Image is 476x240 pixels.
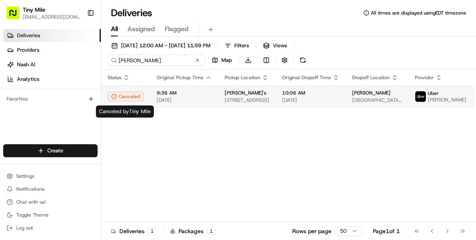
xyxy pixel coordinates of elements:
a: Nash AI [3,58,101,71]
button: Chat with us! [3,196,98,208]
span: All [111,24,118,34]
span: [PERSON_NAME] [428,97,466,103]
span: Providers [17,46,39,54]
button: Filters [221,40,253,51]
span: 9:36 AM [157,90,212,96]
span: Nash AI [17,61,35,68]
img: 1736555255976-a54dd68f-1ca7-489b-9aae-adbdc363a1c4 [8,77,23,92]
div: Favorites [3,93,98,105]
span: Notifications [16,186,45,192]
h1: Deliveries [111,6,152,19]
button: [DATE] 12:00 AM - [DATE] 11:59 PM [108,40,214,51]
button: See all [125,103,147,113]
span: Original Pickup Time [157,74,204,81]
span: [STREET_ADDRESS] [225,97,269,103]
div: Packages [170,227,216,235]
div: 1 [148,227,157,235]
button: Tiny Mile [23,6,45,14]
div: Deliveries [111,227,157,235]
div: Page 1 of 1 [373,227,400,235]
span: Deliveries [17,32,40,39]
span: [DATE] 12:00 AM - [DATE] 11:59 PM [121,42,210,49]
span: Map [221,57,232,64]
span: Create [47,147,63,154]
span: [DATE] [157,97,212,103]
span: Dropoff Location [352,74,390,81]
div: Past conversations [8,105,54,112]
span: Log out [16,225,33,231]
span: Original Dropoff Time [282,74,331,81]
div: 1 [207,227,216,235]
button: Settings [3,171,98,182]
button: Canceled [108,92,144,101]
button: Tiny Mile[EMAIL_ADDRESS][DOMAIN_NAME] [3,3,84,23]
span: Status [108,74,121,81]
span: Uber [428,90,439,97]
span: [DATE] [65,125,82,132]
span: Settings [16,173,34,179]
span: Filters [234,42,249,49]
a: Analytics [3,73,101,86]
span: [PERSON_NAME] [PERSON_NAME] [25,147,107,154]
span: Regen Pajulas [25,125,59,132]
span: • [61,125,64,132]
div: We're available if you need us! [36,85,111,92]
img: uber-new-logo.jpeg [415,91,426,102]
img: 1732323095091-59ea418b-cfe3-43c8-9ae0-d0d06d6fd42c [17,77,32,92]
span: Canceled by Tiny Mile [99,108,151,115]
img: Regen Pajulas [8,118,21,131]
span: Views [273,42,287,49]
a: Powered byPylon [57,180,98,186]
img: 1736555255976-a54dd68f-1ca7-489b-9aae-adbdc363a1c4 [16,147,23,154]
span: Assigned [127,24,155,34]
button: Views [259,40,291,51]
span: • [109,147,112,154]
a: Deliveries [3,29,101,42]
button: Toggle Theme [3,209,98,221]
span: Analytics [17,76,39,83]
input: Clear [21,52,134,61]
span: Toggle Theme [16,212,49,218]
img: Dianne Alexi Soriano [8,139,21,152]
button: Start new chat [138,80,147,89]
span: Chat with us! [16,199,46,205]
span: Provider [415,74,434,81]
button: Log out [3,222,98,234]
span: [DATE] [282,97,339,103]
span: Pickup Location [225,74,260,81]
span: [PERSON_NAME] [352,90,391,96]
span: [GEOGRAPHIC_DATA], [STREET_ADDRESS] [352,97,402,103]
a: Providers [3,44,101,57]
div: Start new chat [36,77,133,85]
button: Map [208,55,236,66]
input: Type to search [108,55,205,66]
p: Rows per page [292,227,331,235]
span: Flagged [165,24,189,34]
span: 10:06 AM [282,90,339,96]
span: Pylon [81,180,98,186]
span: [DATE] [113,147,130,154]
span: [PERSON_NAME]'s [225,90,266,96]
p: Welcome 👋 [8,32,147,45]
button: Create [3,144,98,157]
button: [EMAIL_ADDRESS][DOMAIN_NAME] [23,14,81,20]
span: All times are displayed using EDT timezone [371,10,466,16]
button: Notifications [3,183,98,195]
img: 1736555255976-a54dd68f-1ca7-489b-9aae-adbdc363a1c4 [16,126,23,132]
img: Nash [8,8,24,24]
button: Refresh [297,55,308,66]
